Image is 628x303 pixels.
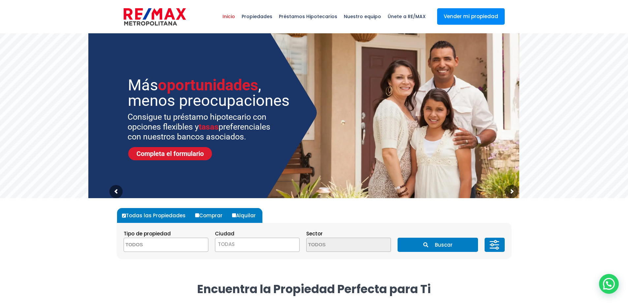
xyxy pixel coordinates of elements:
[232,213,236,217] input: Alquilar
[128,112,279,142] sr7-txt: Consigue tu préstamo hipotecario con opciones flexibles y preferenciales con nuestros bancos asoc...
[199,122,219,132] span: tasas
[215,238,300,252] span: TODAS
[194,208,229,223] label: Comprar
[124,238,188,252] textarea: Search
[124,7,186,27] img: remax-metropolitana-logo
[306,230,323,237] span: Sector
[238,7,276,26] span: Propiedades
[124,230,171,237] span: Tipo de propiedad
[230,208,262,223] label: Alquilar
[128,77,292,108] sr7-txt: Más , menos preocupaciones
[215,240,299,249] span: TODAS
[122,214,126,218] input: Todas las Propiedades
[195,213,199,217] input: Comprar
[120,208,192,223] label: Todas las Propiedades
[437,8,505,25] a: Vender mi propiedad
[158,76,258,94] span: oportunidades
[215,230,234,237] span: Ciudad
[197,281,431,297] strong: Encuentra la Propiedad Perfecta para Ti
[341,7,384,26] span: Nuestro equipo
[384,7,429,26] span: Únete a RE/MAX
[398,238,478,252] button: Buscar
[219,7,238,26] span: Inicio
[218,241,235,248] span: TODAS
[307,238,371,252] textarea: Search
[276,7,341,26] span: Préstamos Hipotecarios
[128,147,212,160] a: Completa el formulario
